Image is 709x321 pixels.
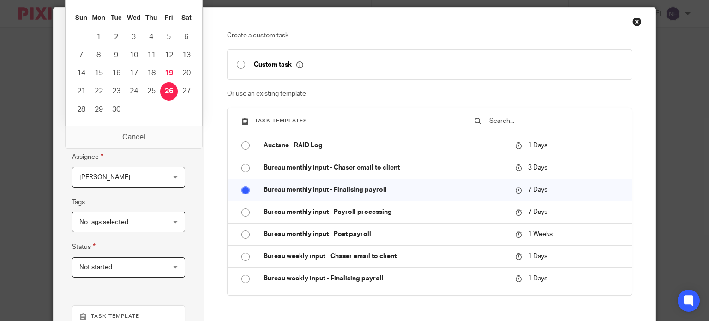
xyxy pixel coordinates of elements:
[143,46,160,64] button: 11
[72,242,96,252] label: Status
[72,151,103,162] label: Assignee
[160,46,178,64] button: 12
[108,46,125,64] button: 9
[79,313,178,320] p: Task template
[264,185,506,194] p: Bureau monthly input - Finalising payroll
[90,101,108,119] button: 29
[264,274,506,283] p: Bureau weekly input - Finalising payroll
[528,187,547,193] span: 7 Days
[125,28,143,46] button: 3
[79,264,112,271] span: Not started
[111,14,122,21] abbr: Tuesday
[90,28,108,46] button: 1
[488,116,623,126] input: Search...
[75,14,87,21] abbr: Sunday
[254,61,303,69] p: Custom task
[528,164,547,171] span: 3 Days
[528,209,547,215] span: 7 Days
[108,64,125,82] button: 16
[72,101,90,119] button: 28
[90,64,108,82] button: 15
[79,219,128,225] span: No tags selected
[143,82,160,100] button: 25
[90,46,108,64] button: 8
[72,64,90,82] button: 14
[178,82,195,100] button: 27
[227,31,632,40] p: Create a custom task
[528,142,547,149] span: 1 Days
[178,64,195,82] button: 20
[90,82,108,100] button: 22
[125,82,143,100] button: 24
[125,64,143,82] button: 17
[72,46,90,64] button: 7
[79,174,130,181] span: [PERSON_NAME]
[72,121,185,142] input: Use the arrow keys to pick a date
[143,64,160,82] button: 18
[181,14,192,21] abbr: Saturday
[125,46,143,64] button: 10
[528,275,547,282] span: 1 Days
[255,118,307,123] span: Task templates
[127,14,140,21] abbr: Wednesday
[227,89,632,98] p: Or use an existing template
[160,64,178,82] button: 19
[108,28,125,46] button: 2
[264,230,506,239] p: Bureau monthly input - Post payroll
[178,28,195,46] button: 6
[160,82,178,100] button: 26
[92,14,105,21] abbr: Monday
[108,101,125,119] button: 30
[528,231,553,237] span: 1 Weeks
[145,14,157,21] abbr: Thursday
[72,198,85,207] label: Tags
[264,141,506,150] p: Auctane - RAID Log
[165,14,173,21] abbr: Friday
[160,28,178,46] button: 5
[264,163,506,172] p: Bureau monthly input - Chaser email to client
[143,28,160,46] button: 4
[632,17,642,26] div: Close this dialog window
[264,207,506,217] p: Bureau monthly input - Payroll processing
[528,253,547,260] span: 1 Days
[72,82,90,100] button: 21
[108,82,125,100] button: 23
[264,252,506,261] p: Bureau weekly input - Chaser email to client
[178,46,195,64] button: 13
